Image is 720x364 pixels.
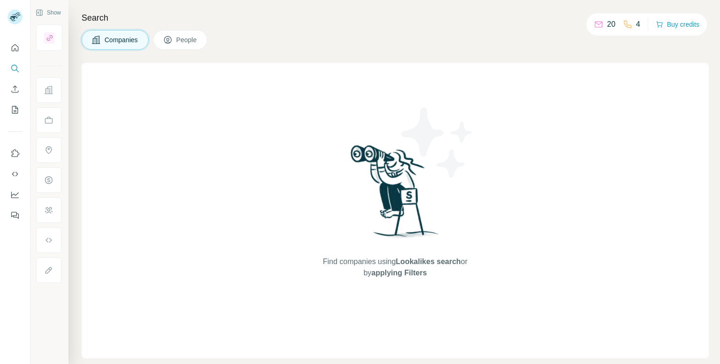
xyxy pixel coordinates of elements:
button: Dashboard [7,186,22,203]
p: 4 [636,19,640,30]
button: Use Surfe on LinkedIn [7,145,22,162]
button: Use Surfe API [7,166,22,182]
button: My lists [7,101,22,118]
h4: Search [82,11,709,24]
span: Lookalikes search [396,258,461,265]
span: Find companies using or by [320,256,470,279]
p: 20 [607,19,615,30]
span: People [176,35,198,45]
button: Show [29,6,67,20]
button: Search [7,60,22,77]
button: Enrich CSV [7,81,22,98]
button: Buy credits [656,18,699,31]
span: Companies [105,35,139,45]
img: Surfe Illustration - Stars [395,100,480,185]
button: Feedback [7,207,22,224]
img: Surfe Illustration - Woman searching with binoculars [346,143,444,247]
span: applying Filters [371,269,427,277]
button: Quick start [7,39,22,56]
